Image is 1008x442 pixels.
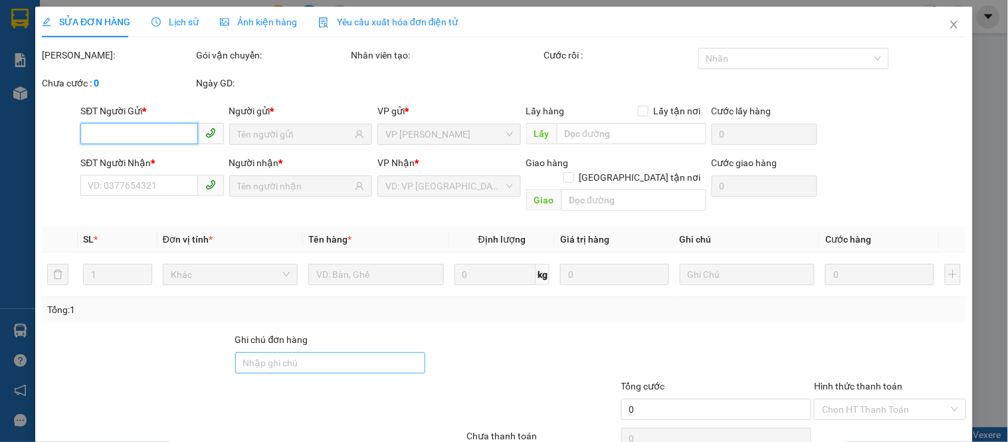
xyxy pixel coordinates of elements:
label: Cước lấy hàng [712,106,771,116]
input: 0 [825,264,934,285]
label: Ghi chú đơn hàng [235,334,308,345]
label: Hình thức thanh toán [814,381,902,391]
input: Cước giao hàng [712,175,818,197]
span: Lấy [526,123,557,144]
span: Lịch sử [151,17,199,27]
span: Tổng cước [621,381,665,391]
b: 0 [94,78,99,88]
span: user [355,181,364,191]
span: Định lượng [478,234,526,245]
div: [PERSON_NAME]: [42,48,193,62]
span: Tên hàng [308,234,352,245]
span: Cước hàng [825,234,871,245]
input: Dọc đường [561,189,706,211]
span: Lấy hàng [526,106,565,116]
div: Ngày GD: [197,76,348,90]
input: VD: Bàn, Ghế [308,264,443,285]
span: Khác [171,265,290,284]
th: Ghi chú [674,227,820,253]
div: Cước rồi : [544,48,696,62]
div: SĐT Người Gửi [80,104,223,118]
span: phone [205,128,216,138]
span: Giá trị hàng [560,234,609,245]
span: SL [83,234,94,245]
span: SỬA ĐƠN HÀNG [42,17,130,27]
span: picture [220,17,229,27]
div: Chưa cước : [42,76,193,90]
span: Giao hàng [526,158,569,168]
div: SĐT Người Nhận [80,156,223,170]
button: Close [936,7,973,44]
button: delete [47,264,68,285]
label: Cước giao hàng [712,158,777,168]
span: clock-circle [151,17,161,27]
input: 0 [560,264,669,285]
span: Đơn vị tính [163,234,213,245]
img: icon [318,17,329,28]
span: VP Nhận [377,158,415,168]
input: Ghi chú đơn hàng [235,352,426,374]
span: Giao [526,189,561,211]
span: Lấy tận nơi [649,104,706,118]
input: Tên người nhận [237,179,352,193]
input: Dọc đường [557,123,706,144]
input: Ghi Chú [680,264,815,285]
span: VP Minh Hưng [385,124,512,144]
input: Tên người gửi [237,127,352,142]
div: VP gửi [377,104,520,118]
div: Nhân viên tạo: [351,48,542,62]
div: Gói vận chuyển: [197,48,348,62]
div: Tổng: 1 [47,302,390,317]
button: plus [945,264,961,285]
span: Ảnh kiện hàng [220,17,297,27]
span: Yêu cầu xuất hóa đơn điện tử [318,17,458,27]
input: Cước lấy hàng [712,124,818,145]
div: Người gửi [229,104,372,118]
span: close [949,19,959,30]
span: [GEOGRAPHIC_DATA] tận nơi [574,170,706,185]
span: kg [536,264,550,285]
div: Người nhận [229,156,372,170]
span: edit [42,17,51,27]
span: user [355,130,364,139]
span: phone [205,179,216,190]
